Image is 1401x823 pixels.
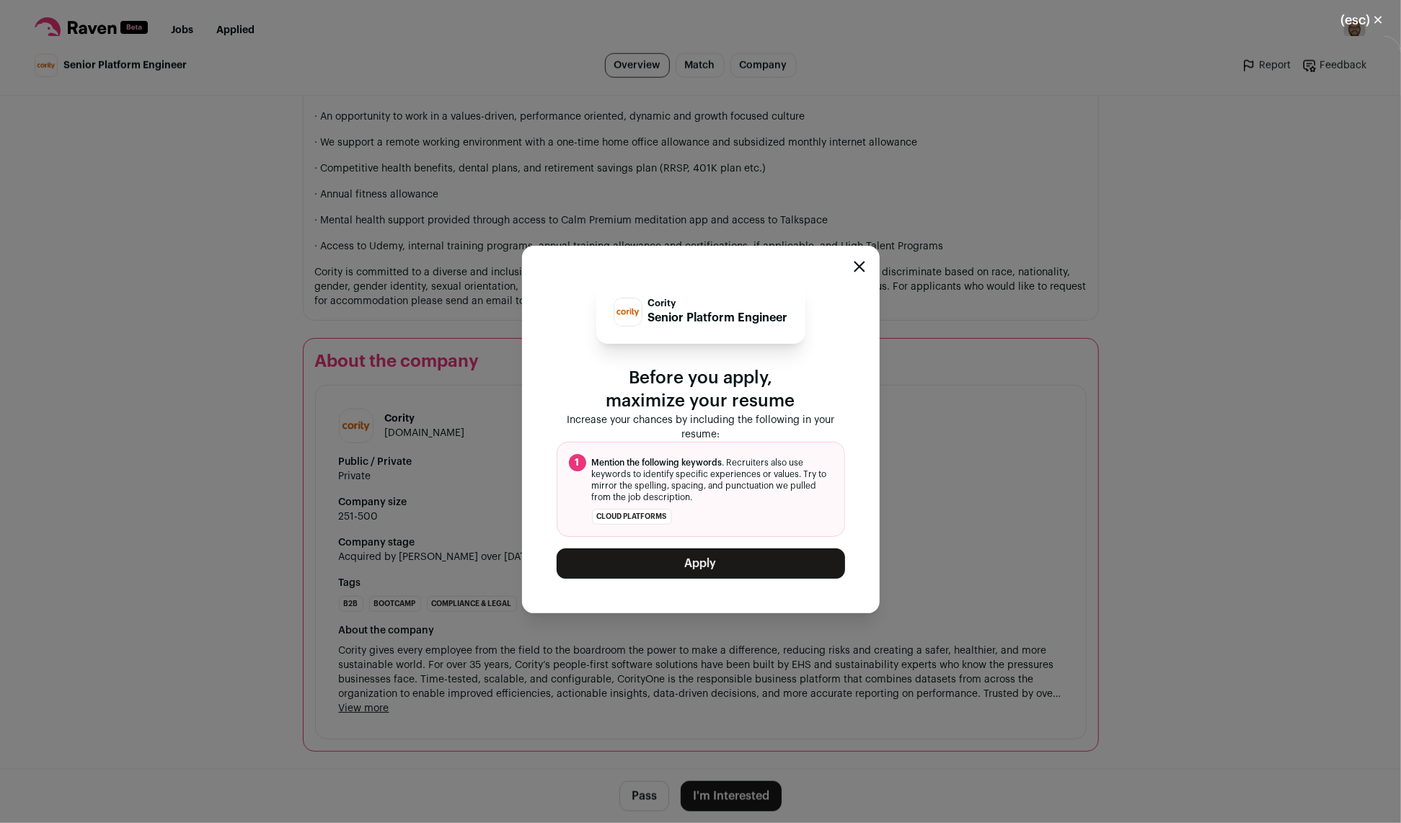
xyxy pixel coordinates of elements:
[592,509,672,525] li: cloud platforms
[648,298,788,309] p: Cority
[592,457,833,503] span: . Recruiters also use keywords to identify specific experiences or values. Try to mirror the spel...
[557,413,845,442] p: Increase your chances by including the following in your resume:
[569,454,586,471] span: 1
[854,261,865,272] button: Close modal
[557,367,845,413] p: Before you apply, maximize your resume
[648,309,788,326] p: Senior Platform Engineer
[557,548,845,579] button: Apply
[592,458,722,467] span: Mention the following keywords
[1323,4,1401,36] button: Close modal
[614,298,642,326] img: 14c6ff230038b1960a92d904215c3d961c4de0846e0c9d6f6884b83d6a91a1ba.jpg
